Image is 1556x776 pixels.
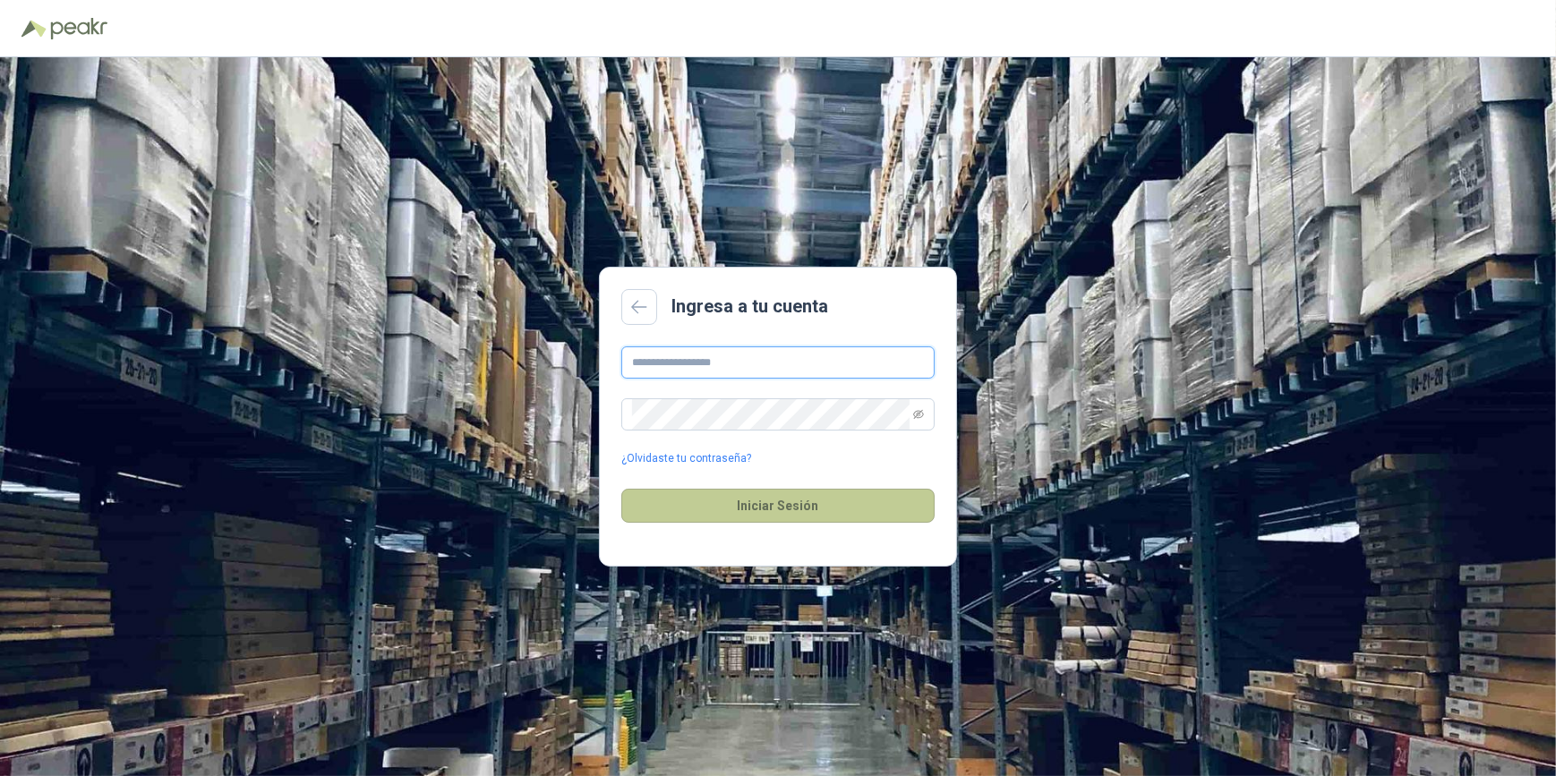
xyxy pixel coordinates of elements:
a: ¿Olvidaste tu contraseña? [621,450,751,467]
img: Peakr [50,18,107,39]
button: Iniciar Sesión [621,489,935,523]
img: Logo [21,20,47,38]
h2: Ingresa a tu cuenta [671,293,828,320]
span: eye-invisible [913,409,924,420]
